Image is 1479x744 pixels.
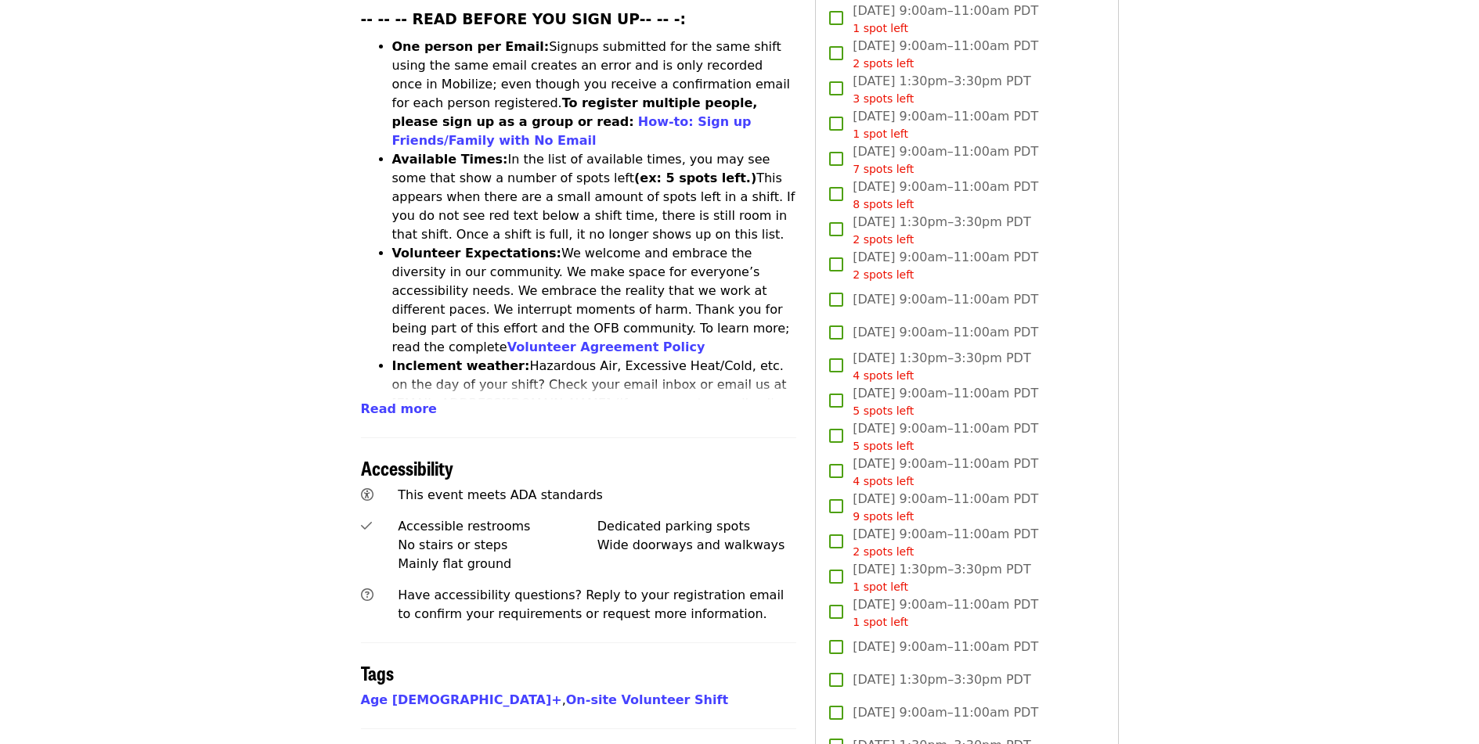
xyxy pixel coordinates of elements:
span: Read more [361,401,437,416]
span: [DATE] 9:00am–11:00am PDT [853,703,1038,722]
span: [DATE] 9:00am–11:00am PDT [853,178,1038,213]
span: 4 spots left [853,475,914,487]
span: [DATE] 9:00am–11:00am PDT [853,142,1038,178]
a: Age [DEMOGRAPHIC_DATA]+ [361,692,562,707]
span: [DATE] 9:00am–11:00am PDT [853,323,1038,342]
span: 2 spots left [853,233,914,246]
span: [DATE] 9:00am–11:00am PDT [853,248,1038,283]
span: [DATE] 1:30pm–3:30pm PDT [853,670,1030,689]
strong: One person per Email: [392,39,550,54]
li: In the list of available times, you may see some that show a number of spots left This appears wh... [392,150,797,244]
span: [DATE] 9:00am–11:00am PDT [853,525,1038,560]
span: 9 spots left [853,510,914,523]
span: 5 spots left [853,440,914,452]
span: [DATE] 1:30pm–3:30pm PDT [853,349,1030,384]
span: 1 spot left [853,128,908,140]
span: 3 spots left [853,92,914,105]
li: Signups submitted for the same shift using the same email creates an error and is only recorded o... [392,38,797,150]
div: Dedicated parking spots [597,517,797,536]
span: 4 spots left [853,369,914,382]
i: universal-access icon [361,487,373,502]
span: 2 spots left [853,545,914,558]
strong: (ex: 5 spots left.) [634,171,756,185]
strong: Volunteer Expectations: [392,246,562,261]
a: How-to: Sign up Friends/Family with No Email [392,114,752,148]
button: Read more [361,400,437,419]
span: [DATE] 1:30pm–3:30pm PDT [853,213,1030,248]
div: Wide doorways and walkways [597,536,797,555]
strong: -- -- -- READ BEFORE YOU SIGN UP-- -- -: [361,11,687,27]
i: check icon [361,519,372,534]
li: We welcome and embrace the diversity in our community. We make space for everyone’s accessibility... [392,244,797,357]
span: [DATE] 9:00am–11:00am PDT [853,290,1038,309]
span: 1 spot left [853,22,908,34]
span: [DATE] 9:00am–11:00am PDT [853,455,1038,490]
span: Have accessibility questions? Reply to your registration email to confirm your requirements or re... [398,588,784,621]
strong: To register multiple people, please sign up as a group or read: [392,95,758,129]
a: On-site Volunteer Shift [566,692,728,707]
div: Accessible restrooms [398,517,597,536]
span: 2 spots left [853,268,914,281]
div: Mainly flat ground [398,555,597,573]
span: [DATE] 9:00am–11:00am PDT [853,107,1038,142]
i: question-circle icon [361,588,373,602]
span: 2 spots left [853,57,914,70]
span: [DATE] 1:30pm–3:30pm PDT [853,72,1030,107]
strong: Inclement weather: [392,358,530,373]
span: [DATE] 9:00am–11:00am PDT [853,384,1038,419]
span: 1 spot left [853,580,908,593]
span: [DATE] 9:00am–11:00am PDT [853,490,1038,525]
li: Hazardous Air, Excessive Heat/Cold, etc. on the day of your shift? Check your email inbox or emai... [392,357,797,451]
a: Volunteer Agreement Policy [507,340,705,354]
span: [DATE] 1:30pm–3:30pm PDT [853,560,1030,595]
span: 5 spots left [853,404,914,417]
span: [DATE] 9:00am–11:00am PDT [853,419,1038,455]
span: Accessibility [361,454,453,481]
span: [DATE] 9:00am–11:00am PDT [853,37,1038,72]
span: , [361,692,566,707]
span: This event meets ADA standards [398,487,603,502]
span: [DATE] 9:00am–11:00am PDT [853,2,1038,37]
span: [DATE] 9:00am–11:00am PDT [853,595,1038,631]
strong: Available Times: [392,152,508,167]
span: [DATE] 9:00am–11:00am PDT [853,638,1038,656]
span: 1 spot left [853,616,908,628]
span: Tags [361,659,394,686]
span: 7 spots left [853,163,914,175]
span: 8 spots left [853,198,914,210]
div: No stairs or steps [398,536,597,555]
